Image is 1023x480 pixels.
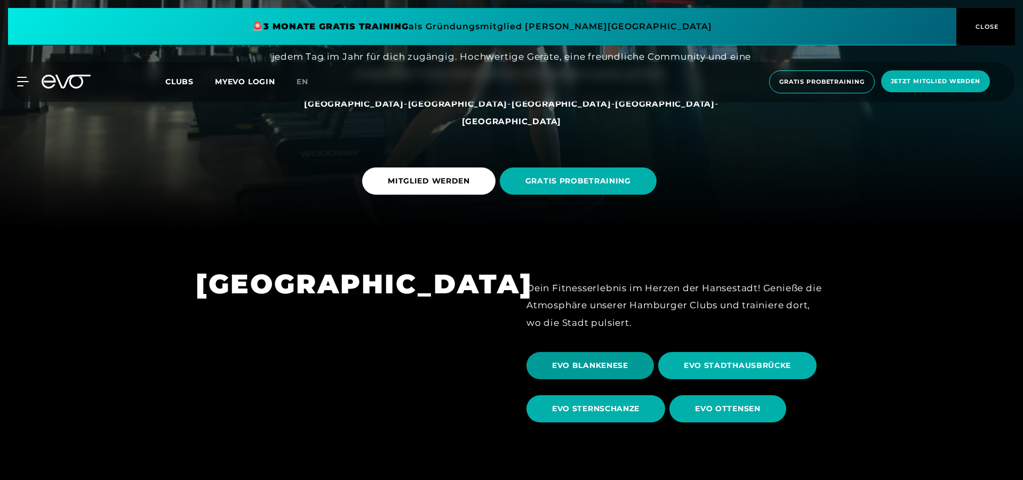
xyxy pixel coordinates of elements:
span: en [297,77,308,86]
a: Jetzt Mitglied werden [878,70,993,93]
span: EVO OTTENSEN [695,403,760,414]
span: EVO STADTHAUSBRÜCKE [684,360,791,371]
a: EVO STERNSCHANZE [526,387,669,430]
a: EVO STADTHAUSBRÜCKE [658,344,821,387]
a: Clubs [165,76,215,86]
span: Gratis Probetraining [779,77,865,86]
span: Jetzt Mitglied werden [891,77,980,86]
a: EVO OTTENSEN [669,387,790,430]
span: MITGLIED WERDEN [388,175,470,187]
h1: [GEOGRAPHIC_DATA] [196,267,497,301]
a: en [297,76,321,88]
a: GRATIS PROBETRAINING [500,159,661,203]
a: MYEVO LOGIN [215,77,275,86]
span: EVO STERNSCHANZE [552,403,640,414]
a: [GEOGRAPHIC_DATA] [462,116,562,126]
span: EVO BLANKENESE [552,360,628,371]
div: Dein Fitnesserlebnis im Herzen der Hansestadt! Genieße die Atmosphäre unserer Hamburger Clubs und... [526,279,827,331]
span: GRATIS PROBETRAINING [525,175,631,187]
span: Clubs [165,77,194,86]
button: CLOSE [956,8,1015,45]
a: EVO BLANKENESE [526,344,658,387]
div: - - - - [271,95,752,130]
span: CLOSE [973,22,999,31]
a: Gratis Probetraining [766,70,878,93]
a: MITGLIED WERDEN [362,159,500,203]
